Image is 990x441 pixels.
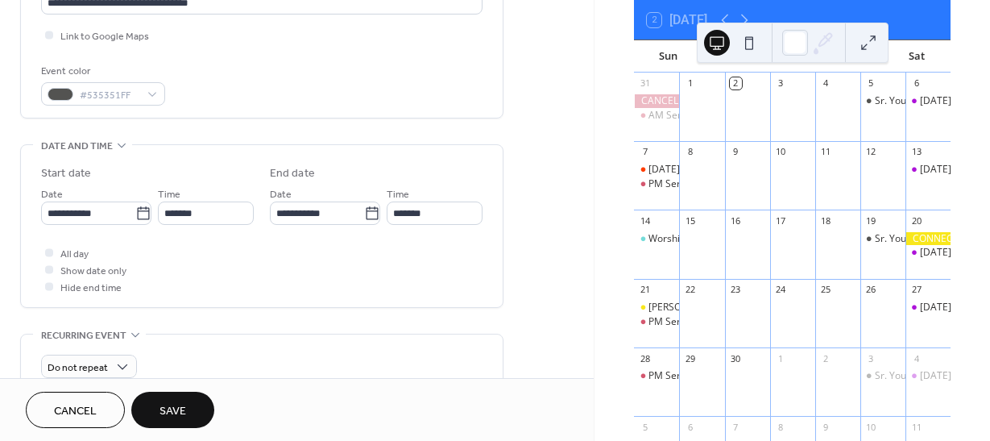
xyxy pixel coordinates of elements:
div: Sr. Youth [875,232,915,246]
div: 13 [910,146,922,158]
div: 11 [910,421,922,433]
div: 10 [775,146,787,158]
div: Family Day - AM Service [634,163,679,177]
div: 4 [910,352,922,364]
div: Saturday Morning Prayer [905,163,951,177]
div: Sr. Youth [860,94,905,108]
div: 24 [775,284,787,296]
div: PM Service [648,369,698,383]
div: 6 [910,77,922,89]
div: 3 [775,77,787,89]
div: Katie Luse - AM SERVICE [634,301,679,314]
span: Date and time [41,138,113,155]
button: Save [131,392,214,428]
div: 26 [865,284,877,296]
div: End date [270,165,315,182]
div: 30 [730,352,742,364]
div: 20 [910,214,922,227]
div: Event color [41,63,162,80]
div: Sr. Youth [860,232,905,246]
div: 15 [684,214,696,227]
div: 2 [820,352,832,364]
span: Time [158,186,180,203]
div: Worship Night with Nate & Jess [634,232,679,246]
div: 8 [684,146,696,158]
div: 5 [639,421,651,433]
span: Show date only [60,263,126,280]
span: All day [60,246,89,263]
div: Sr. Youth [860,369,905,383]
div: 19 [865,214,877,227]
div: 31 [639,77,651,89]
div: 27 [910,284,922,296]
div: 10 [865,421,877,433]
div: Saturday Morning Prayer [905,301,951,314]
span: Hide end time [60,280,122,297]
span: Date [41,186,63,203]
div: 17 [775,214,787,227]
span: Recurring event [41,327,126,344]
div: 21 [639,284,651,296]
div: 25 [820,284,832,296]
div: AM Service [648,109,699,123]
div: PM Service [634,315,679,329]
div: [DATE] - AM Service [648,163,739,177]
div: 8 [775,421,787,433]
div: Start date [41,165,91,182]
div: 5 [865,77,877,89]
div: Saturday Morning Prayer [905,94,951,108]
button: Cancel [26,392,125,428]
div: 9 [730,146,742,158]
div: CONNECT UP [905,232,951,246]
div: PM Service [634,177,679,191]
div: AM Service [634,109,679,123]
div: CANCELLED - PM Service [634,94,679,108]
div: Sr. Youth [875,94,915,108]
div: 6 [684,421,696,433]
div: [PERSON_NAME] - AM SERVICE [648,301,787,314]
span: Date [270,186,292,203]
span: Save [159,403,186,420]
span: Time [387,186,409,203]
div: 16 [730,214,742,227]
div: PM Service [648,315,698,329]
span: Link to Google Maps [60,28,149,45]
div: 1 [775,352,787,364]
div: 7 [730,421,742,433]
span: Cancel [54,403,97,420]
div: Saturday Morning Prayer [905,246,951,260]
div: 11 [820,146,832,158]
div: 29 [684,352,696,364]
div: 14 [639,214,651,227]
div: 9 [820,421,832,433]
div: 18 [820,214,832,227]
div: 4 [820,77,832,89]
div: 12 [865,146,877,158]
div: 23 [730,284,742,296]
div: Mon [689,40,731,73]
div: PM Service [648,177,698,191]
div: Saturday Morning Prayer [905,369,951,383]
div: Sat [896,40,938,73]
div: 1 [684,77,696,89]
div: Sun [647,40,689,73]
div: 3 [865,352,877,364]
span: Do not repeat [48,359,108,377]
div: Worship Night with [PERSON_NAME] & [PERSON_NAME] [648,232,899,246]
div: PM Service [634,369,679,383]
div: 7 [639,146,651,158]
div: 2 [730,77,742,89]
div: 28 [639,352,651,364]
div: Sr. Youth [875,369,915,383]
span: #535351FF [80,87,139,104]
div: 22 [684,284,696,296]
